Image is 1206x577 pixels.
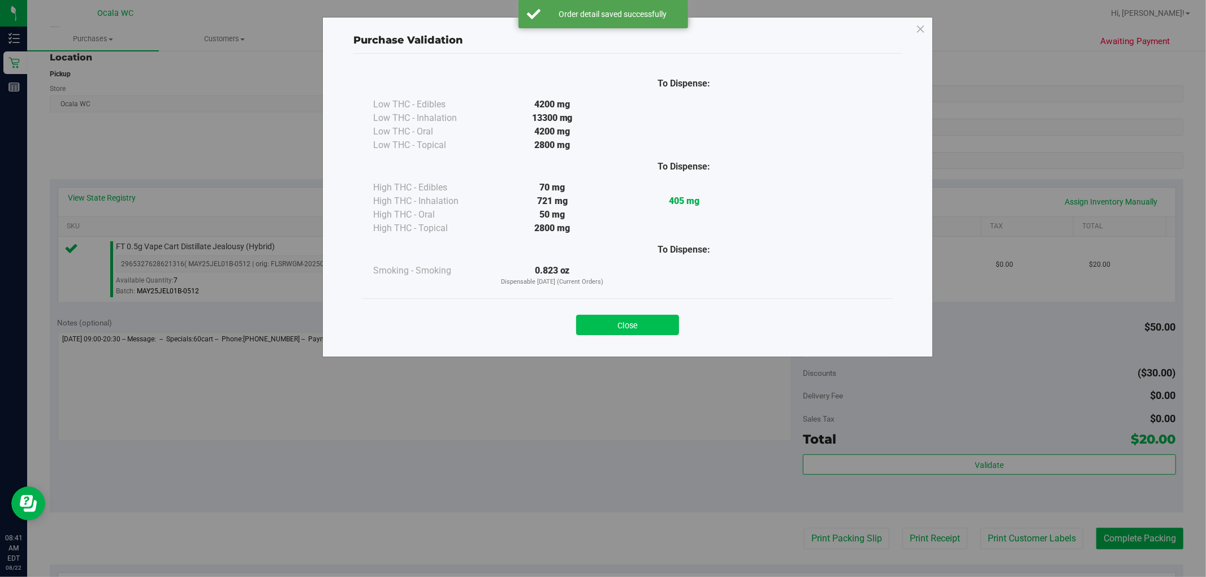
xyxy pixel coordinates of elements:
p: Dispensable [DATE] (Current Orders) [486,277,618,287]
div: 50 mg [486,208,618,222]
div: 4200 mg [486,125,618,138]
div: 0.823 oz [486,264,618,287]
div: High THC - Oral [373,208,486,222]
div: High THC - Edibles [373,181,486,194]
div: Order detail saved successfully [547,8,680,20]
div: Low THC - Topical [373,138,486,152]
div: To Dispense: [618,77,750,90]
div: Low THC - Edibles [373,98,486,111]
div: 70 mg [486,181,618,194]
div: To Dispense: [618,160,750,173]
div: High THC - Inhalation [373,194,486,208]
button: Close [576,315,679,335]
div: Low THC - Inhalation [373,111,486,125]
div: 2800 mg [486,222,618,235]
div: Smoking - Smoking [373,264,486,277]
div: Low THC - Oral [373,125,486,138]
div: 13300 mg [486,111,618,125]
div: High THC - Topical [373,222,486,235]
strong: 405 mg [669,196,699,206]
div: 2800 mg [486,138,618,152]
div: To Dispense: [618,243,750,257]
div: 721 mg [486,194,618,208]
span: Purchase Validation [353,34,463,46]
iframe: Resource center [11,487,45,520]
div: 4200 mg [486,98,618,111]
